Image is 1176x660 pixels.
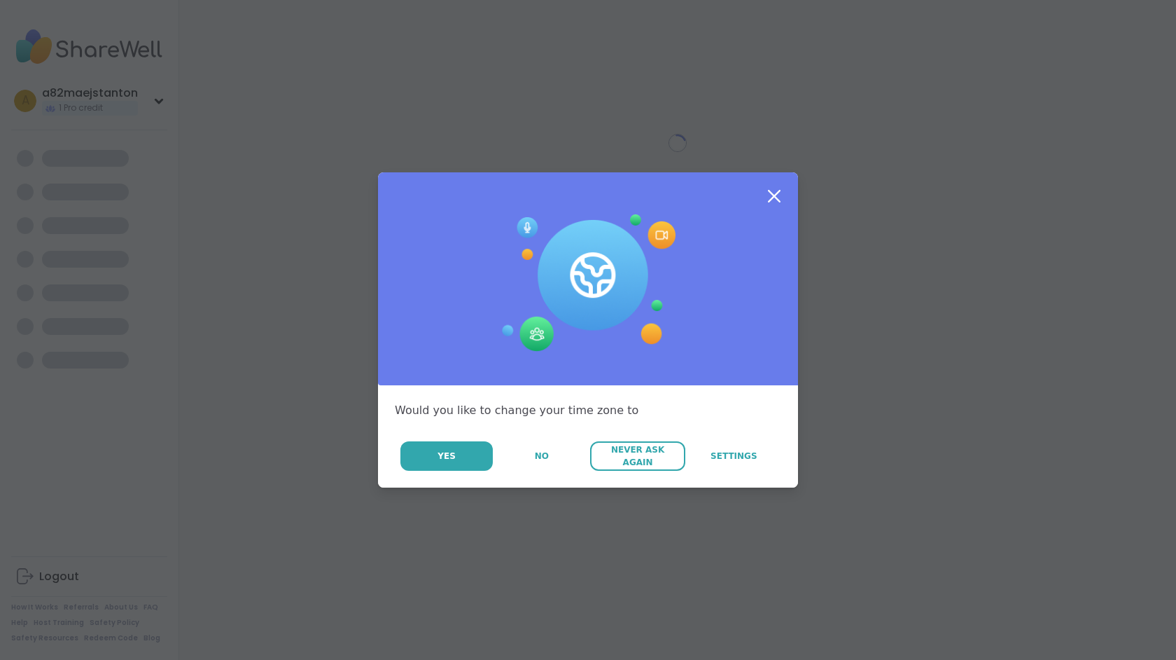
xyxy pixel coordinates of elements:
[535,450,549,462] span: No
[494,441,589,471] button: No
[710,450,757,462] span: Settings
[590,441,685,471] button: Never Ask Again
[687,441,781,471] a: Settings
[395,402,781,419] div: Would you like to change your time zone to
[437,450,456,462] span: Yes
[597,444,678,469] span: Never Ask Again
[500,214,675,352] img: Session Experience
[400,441,493,471] button: Yes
